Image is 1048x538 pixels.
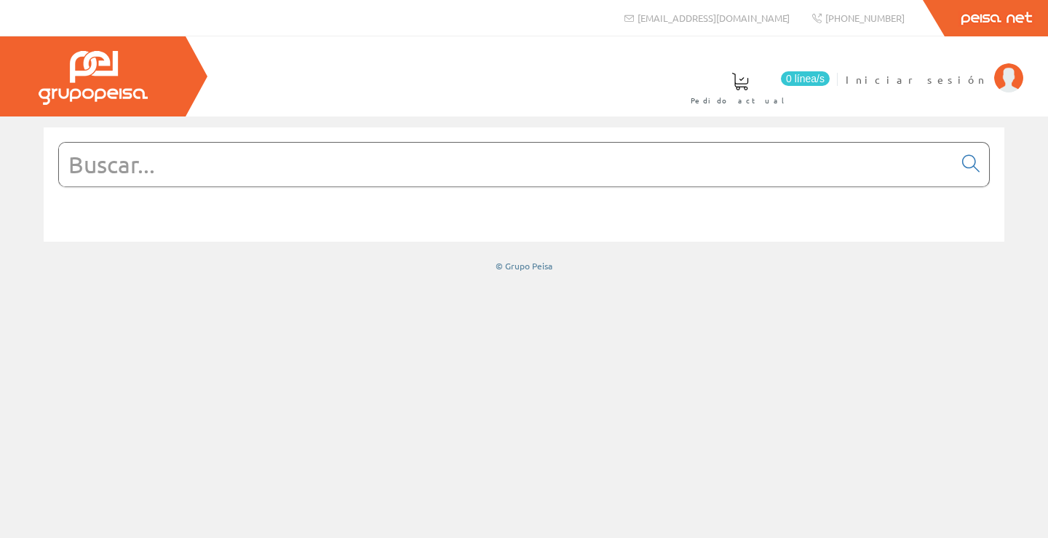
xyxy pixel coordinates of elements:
[44,260,1004,272] div: © Grupo Peisa
[825,12,905,24] span: [PHONE_NUMBER]
[39,51,148,105] img: Grupo Peisa
[59,143,953,186] input: Buscar...
[691,93,790,108] span: Pedido actual
[638,12,790,24] span: [EMAIL_ADDRESS][DOMAIN_NAME]
[846,72,987,87] span: Iniciar sesión
[846,60,1023,74] a: Iniciar sesión
[781,71,830,86] span: 0 línea/s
